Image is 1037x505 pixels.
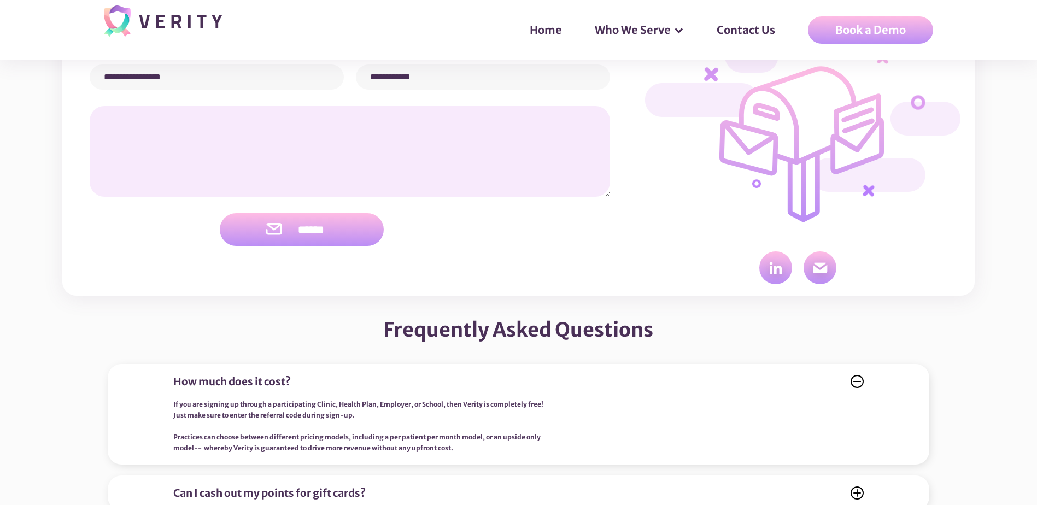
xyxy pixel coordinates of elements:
[90,22,610,246] form: Verity Email
[519,14,584,46] a: Home
[595,25,671,36] div: Who We Serve
[173,399,543,454] div: If you are signing up through a participating Clinic, Health Plan, Employer, or School, then Veri...
[706,14,797,46] a: Contact Us
[808,16,933,44] a: Book a Demo
[173,376,291,387] div: How much does it cost?
[173,488,366,498] div: Can I cash out my points for gift cards?
[835,24,906,37] div: Book a Demo
[383,296,653,364] div: Frequently Asked Questions
[695,3,808,57] div: Contact Us
[584,14,695,46] div: Who We Serve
